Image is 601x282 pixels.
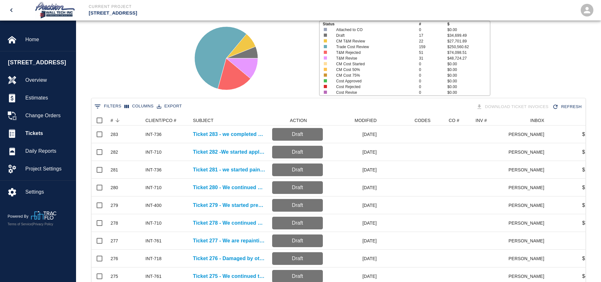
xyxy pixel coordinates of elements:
[326,179,380,196] div: [DATE]
[193,202,266,209] a: Ticket 279 - We started prepping, sanding, protecting, applying primer, and applying two finish c...
[111,202,118,208] div: 279
[89,4,335,10] p: Current Project
[551,101,584,112] button: Refresh
[336,33,411,38] p: Draft
[145,238,162,244] div: INT-761
[447,90,490,95] p: $0.00
[509,143,547,161] div: [PERSON_NAME]
[419,50,447,55] p: 51
[336,67,411,73] p: CM Cost 50%
[509,179,547,196] div: [PERSON_NAME]
[475,101,551,112] div: Tickets download in groups of 15
[326,161,380,179] div: [DATE]
[123,101,155,111] button: Select columns
[336,90,411,95] p: Cost Revise
[31,211,56,220] img: TracFlo
[447,33,490,38] p: $34,699.49
[419,61,447,67] p: 0
[25,94,71,102] span: Estimates
[447,38,490,44] p: $27,701.89
[25,165,71,173] span: Project Settings
[509,196,547,214] div: [PERSON_NAME]
[193,115,214,125] div: SUBJECT
[275,202,320,209] p: Draft
[509,232,547,250] div: [PERSON_NAME]
[111,255,118,262] div: 276
[275,166,320,174] p: Draft
[509,115,547,125] div: INBOX
[8,214,31,219] p: Powered By
[326,196,380,214] div: [DATE]
[336,84,411,90] p: Cost Rejected
[111,184,118,191] div: 280
[193,219,266,227] a: Ticket 278 - We continued doing touch-up paint on the ceiling, metal doors, and frames in corridors
[419,67,447,73] p: 0
[447,84,490,90] p: $0.00
[447,78,490,84] p: $0.00
[32,222,33,226] span: |
[447,50,490,55] p: $74,098.51
[509,161,547,179] div: [PERSON_NAME]
[290,115,307,125] div: ACTION
[326,232,380,250] div: [DATE]
[275,255,320,262] p: Draft
[145,167,162,173] div: INT-736
[193,272,266,280] p: Ticket 275 - We continued touching up point-ups on walls
[107,115,142,125] div: #
[336,61,411,67] p: CM Cost Started
[419,38,447,44] p: 22
[111,149,118,155] div: 282
[193,184,266,191] a: Ticket 280 - We continued doing touch-up paint on walls, ceilings, metal doors, and frames
[269,115,326,125] div: ACTION
[111,115,113,125] div: #
[336,50,411,55] p: T&M Rejected
[111,238,118,244] div: 277
[111,131,118,138] div: 283
[111,273,118,279] div: 275
[275,237,320,245] p: Draft
[145,255,162,262] div: INT-718
[193,237,266,245] a: Ticket 277 - We are repainting the entire nosing armor seal p-11
[145,202,162,208] div: INT-400
[447,44,490,50] p: $250,560.62
[419,78,447,84] p: 0
[25,188,71,196] span: Settings
[145,273,162,279] div: INT-761
[569,252,601,282] iframe: Chat Widget
[275,184,320,191] p: Draft
[509,250,547,267] div: [PERSON_NAME]
[145,131,162,138] div: INT-736
[25,112,71,119] span: Change Orders
[145,115,176,125] div: CLIENT/PCO #
[336,55,411,61] p: T&M Revise
[326,214,380,232] div: [DATE]
[380,115,434,125] div: CODES
[419,21,447,27] p: #
[193,255,266,262] a: Ticket 276 - Damaged by others after our final coat.
[434,115,472,125] div: CO #
[111,167,118,173] div: 281
[145,220,162,226] div: INT-710
[93,101,123,112] button: Show filters
[193,131,266,138] a: Ticket 283 - we completed painting the intumescent paint
[145,184,162,191] div: INT-710
[8,222,32,226] a: Terms of Service
[145,149,162,155] div: INT-710
[326,250,380,267] div: [DATE]
[142,115,190,125] div: CLIENT/PCO #
[530,115,544,125] div: INBOX
[193,148,266,156] a: Ticket 282 -We started applying primer and two finish coats
[336,38,411,44] p: CM T&M Review
[509,214,547,232] div: [PERSON_NAME]
[113,116,122,125] button: Sort
[323,21,419,27] p: Status
[419,73,447,78] p: 0
[275,219,320,227] p: Draft
[449,115,459,125] div: CO #
[336,44,411,50] p: Trade Cost Review
[193,166,266,174] a: Ticket 281 - we started painting the intumescent paint.
[155,101,183,111] button: Export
